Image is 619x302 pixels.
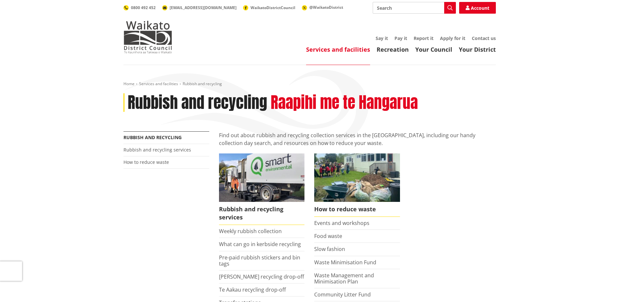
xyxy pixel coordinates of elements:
a: Events and workshops [314,219,369,227]
a: Apply for it [440,35,465,41]
a: Te Aakau recycling drop-off [219,286,286,293]
a: Contact us [472,35,496,41]
span: How to reduce waste [314,202,400,217]
a: Rubbish and recycling [123,134,182,140]
a: Slow fashion [314,245,345,253]
a: 0800 492 452 [123,5,156,10]
a: Rubbish and recycling services [219,153,305,225]
a: Your Council [415,46,452,53]
a: @WaikatoDistrict [302,5,343,10]
span: [EMAIL_ADDRESS][DOMAIN_NAME] [170,5,237,10]
a: Recreation [377,46,409,53]
input: Search input [373,2,456,14]
a: Community Litter Fund [314,291,371,298]
a: Report it [414,35,433,41]
a: Pre-paid rubbish stickers and bin tags [219,254,300,267]
h1: Rubbish and recycling [128,93,267,112]
span: 0800 492 452 [131,5,156,10]
a: Account [459,2,496,14]
a: [EMAIL_ADDRESS][DOMAIN_NAME] [162,5,237,10]
a: Waste Minimisation Fund [314,259,376,266]
a: Food waste [314,232,342,240]
span: Rubbish and recycling services [219,202,305,225]
img: Reducing waste [314,153,400,202]
span: WaikatoDistrictCouncil [251,5,295,10]
a: Services and facilities [306,46,370,53]
p: Find out about rubbish and recycling collection services in the [GEOGRAPHIC_DATA], including our ... [219,131,496,147]
a: How to reduce waste [314,153,400,217]
nav: breadcrumb [123,81,496,87]
a: Weekly rubbish collection [219,228,282,235]
a: Say it [376,35,388,41]
img: Rubbish and recycling services [219,153,305,202]
img: Waikato District Council - Te Kaunihera aa Takiwaa o Waikato [123,21,172,53]
a: Pay it [394,35,407,41]
a: [PERSON_NAME] recycling drop-off [219,273,304,280]
span: Rubbish and recycling [183,81,222,86]
a: How to reduce waste [123,159,169,165]
a: WaikatoDistrictCouncil [243,5,295,10]
span: @WaikatoDistrict [309,5,343,10]
a: Waste Management and Minimisation Plan [314,272,374,285]
a: What can go in kerbside recycling [219,241,301,248]
a: Your District [459,46,496,53]
a: Services and facilities [139,81,178,86]
a: Home [123,81,135,86]
a: Rubbish and recycling services [123,147,191,153]
h2: Raapihi me te Hangarua [271,93,418,112]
